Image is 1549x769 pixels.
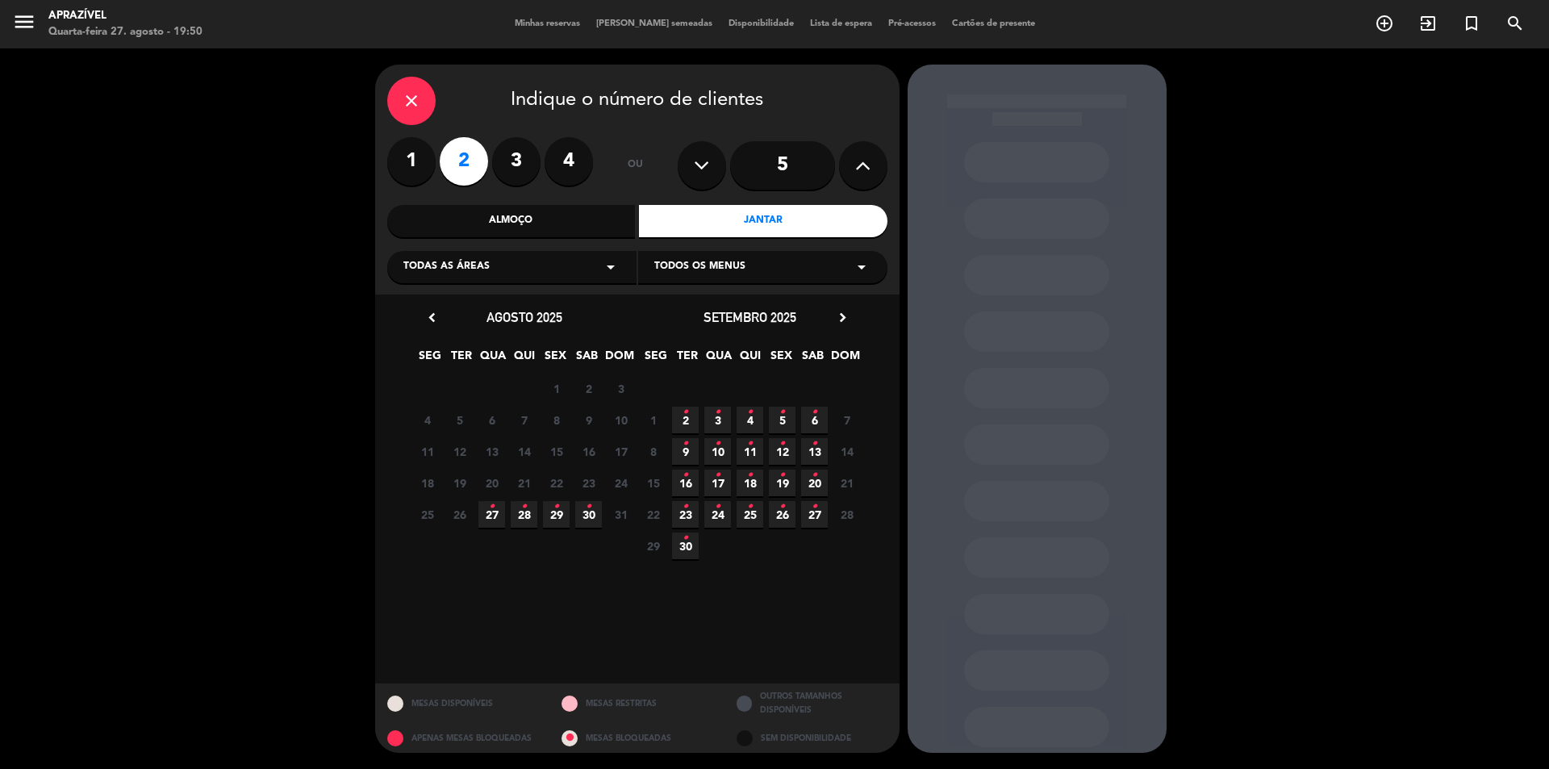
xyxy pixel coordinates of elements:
span: 3 [607,375,634,402]
div: Jantar [639,205,887,237]
span: SEG [642,346,669,373]
div: Indique o número de clientes [387,77,887,125]
span: Lista de espera [802,19,880,28]
i: • [683,525,688,551]
span: 6 [478,407,505,433]
i: • [683,431,688,457]
i: • [489,494,495,520]
button: menu [12,10,36,40]
i: turned_in_not [1462,14,1481,33]
span: 25 [737,501,763,528]
i: add_circle_outline [1375,14,1394,33]
span: 21 [511,470,537,496]
span: setembro 2025 [704,309,796,325]
span: DOM [605,346,632,373]
div: SEM DISPONIBILIDADE [724,723,900,753]
div: MESAS RESTRITAS [549,683,724,723]
span: 1 [543,375,570,402]
i: • [715,431,720,457]
label: 2 [440,137,488,186]
label: 4 [545,137,593,186]
span: 5 [446,407,473,433]
span: 30 [672,533,699,559]
div: Almoço [387,205,636,237]
i: • [521,494,527,520]
i: • [683,494,688,520]
span: 8 [640,438,666,465]
span: agosto 2025 [486,309,562,325]
span: Todos os menus [654,259,745,275]
span: SEX [768,346,795,373]
span: 16 [575,438,602,465]
span: 2 [672,407,699,433]
span: 1 [640,407,666,433]
span: 24 [607,470,634,496]
span: 9 [575,407,602,433]
i: close [402,91,421,111]
span: Disponibilidade [720,19,802,28]
span: 19 [446,470,473,496]
i: • [586,494,591,520]
span: 19 [769,470,795,496]
span: 11 [737,438,763,465]
span: SAB [574,346,600,373]
div: Aprazível [48,8,202,24]
span: 26 [446,501,473,528]
span: 21 [833,470,860,496]
i: chevron_left [424,309,440,326]
i: search [1505,14,1525,33]
span: 7 [833,407,860,433]
span: 22 [640,501,666,528]
i: • [747,431,753,457]
span: SEX [542,346,569,373]
span: 27 [801,501,828,528]
span: TER [448,346,474,373]
i: • [812,462,817,488]
i: • [747,494,753,520]
span: 17 [704,470,731,496]
span: 30 [575,501,602,528]
span: 16 [672,470,699,496]
i: • [715,399,720,425]
span: QUI [511,346,537,373]
span: 28 [833,501,860,528]
i: • [812,399,817,425]
i: • [683,462,688,488]
i: • [747,462,753,488]
span: 4 [414,407,440,433]
label: 1 [387,137,436,186]
span: 11 [414,438,440,465]
i: • [812,494,817,520]
span: 17 [607,438,634,465]
i: • [779,431,785,457]
span: 13 [478,438,505,465]
span: 7 [511,407,537,433]
span: 15 [543,438,570,465]
span: 23 [672,501,699,528]
span: DOM [831,346,858,373]
span: 13 [801,438,828,465]
span: Cartões de presente [944,19,1043,28]
span: 22 [543,470,570,496]
span: 3 [704,407,731,433]
span: Pré-acessos [880,19,944,28]
span: Minhas reservas [507,19,588,28]
div: MESAS BLOQUEADAS [549,723,724,753]
span: 18 [737,470,763,496]
span: 2 [575,375,602,402]
span: 25 [414,501,440,528]
i: menu [12,10,36,34]
span: 24 [704,501,731,528]
i: chevron_right [834,309,851,326]
i: • [715,462,720,488]
span: 9 [672,438,699,465]
span: QUA [479,346,506,373]
i: • [779,462,785,488]
span: 29 [640,533,666,559]
span: 29 [543,501,570,528]
span: 15 [640,470,666,496]
div: OUTROS TAMANHOS DISPONÍVEIS [724,683,900,723]
i: arrow_drop_down [852,257,871,277]
div: ou [609,137,662,194]
i: • [779,494,785,520]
